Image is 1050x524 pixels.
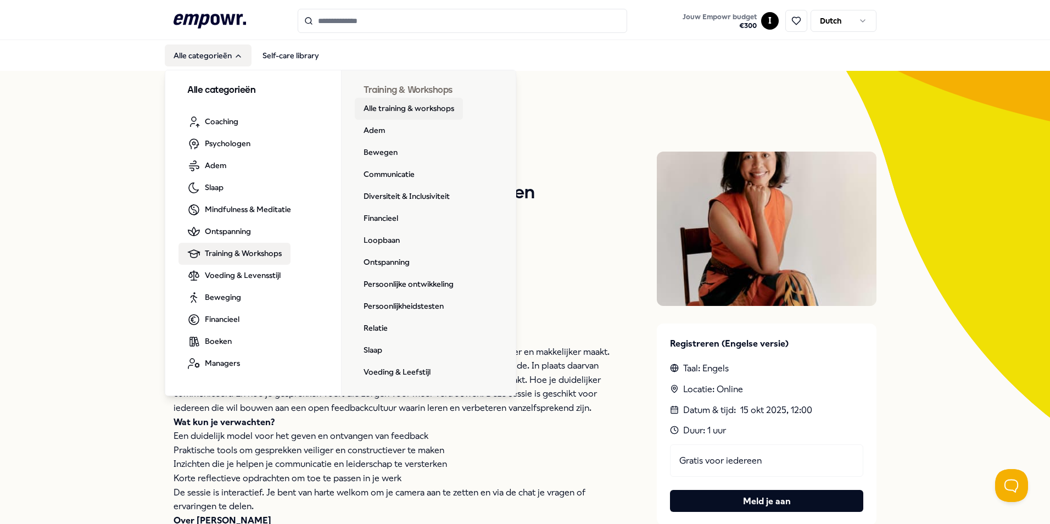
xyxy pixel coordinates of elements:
a: Alle training & workshops [355,98,463,120]
span: Ontspanning [205,225,251,237]
a: Ontspanning [355,252,418,274]
span: Voeding & Levensstijl [205,269,281,281]
div: Alle categorieën [165,70,517,397]
a: Persoonlijke ontwikkeling [355,274,462,296]
p: De sessie is interactief. Je bent van harte welkom om je camera aan te zetten en via de chat je v... [174,486,613,514]
div: Gratis voor iedereen [670,444,863,477]
span: Coaching [205,115,238,127]
a: Communicatie [355,164,423,186]
a: Voeding & Leefstijl [355,361,439,383]
img: Presenter image [657,152,876,306]
p: Registreren (Engelse versie) [670,337,863,351]
input: Search for products, categories or subcategories [298,9,627,33]
span: Financieel [205,313,239,325]
a: Voeding & Levensstijl [178,265,289,287]
div: Datum & tijd : [670,403,863,417]
a: Mindfulness & Meditatie [178,199,300,221]
a: Beweging [178,287,250,309]
span: Training & Workshops [205,247,282,259]
a: Financieel [355,208,407,230]
a: Jouw Empowr budget€300 [678,9,761,32]
p: Een duidelijk model voor het geven en ontvangen van feedback [174,429,613,443]
a: Financieel [178,309,248,331]
p: Inzichten die je helpen je communicatie en leiderschap te versterken [174,457,613,471]
a: Persoonlijkheidstesten [355,296,453,317]
a: Self-care library [254,44,328,66]
span: Mindfulness & Meditatie [205,203,291,215]
a: Coaching [178,111,247,133]
a: Bewegen [355,142,406,164]
span: Managers [205,357,240,369]
p: Praktische tools om gesprekken veiliger en constructiever te maken [174,443,613,458]
div: Locatie: Online [670,382,863,397]
a: Managers [178,353,249,375]
a: Slaap [178,177,232,199]
span: Slaap [205,181,224,193]
p: Korte reflectieve opdrachten om toe te passen in je werk [174,471,613,486]
time: 15 okt 2025, 12:00 [740,403,812,417]
a: Training & Workshops [178,243,291,265]
a: Relatie [355,317,396,339]
span: Jouw Empowr budget [683,13,757,21]
button: Alle categorieën [165,44,252,66]
span: Psychologen [205,137,250,149]
a: Adem [355,120,394,142]
a: Loopbaan [355,230,409,252]
h3: Training & Workshops [364,83,495,98]
a: Psychologen [178,133,259,155]
a: Adem [178,155,235,177]
button: Meld je aan [670,490,863,512]
div: Duur: 1 uur [670,423,863,438]
span: Adem [205,159,226,171]
h3: Alle categorieën [187,83,319,98]
a: Boeken [178,331,241,353]
span: Beweging [205,291,241,303]
strong: Wat kun je verwachten? [174,417,275,427]
span: € 300 [683,21,757,30]
iframe: Help Scout Beacon - Open [995,469,1028,502]
a: Slaap [355,339,391,361]
button: I [761,12,779,30]
a: Diversiteit & Inclusiviteit [355,186,459,208]
a: Ontspanning [178,221,260,243]
nav: Main [165,44,328,66]
span: Boeken [205,335,232,347]
div: Taal: Engels [670,361,863,376]
button: Jouw Empowr budget€300 [680,10,759,32]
